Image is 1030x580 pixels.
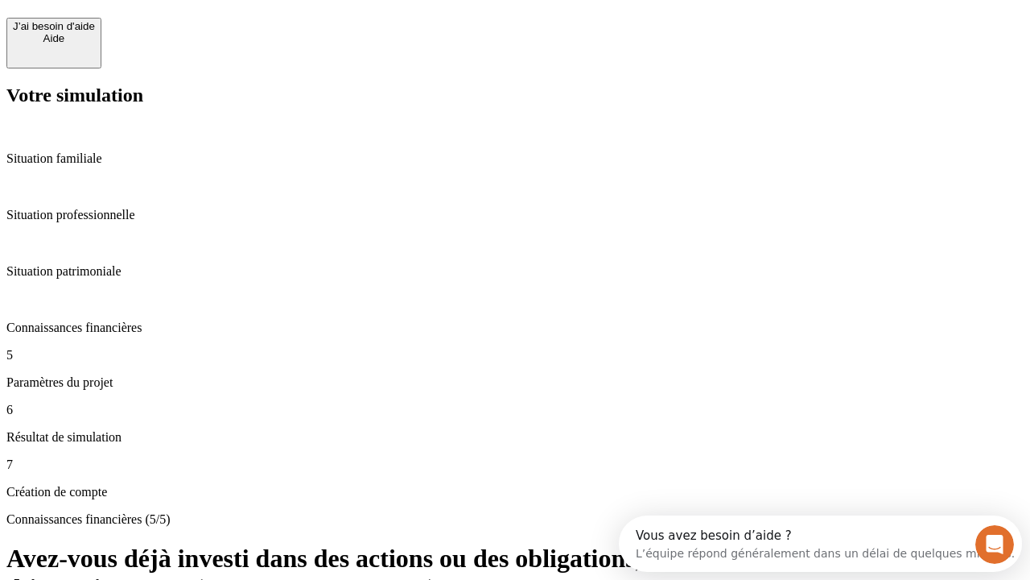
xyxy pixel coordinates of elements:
[975,525,1014,564] iframe: Intercom live chat
[13,32,95,44] div: Aide
[17,14,396,27] div: Vous avez besoin d’aide ?
[6,264,1024,279] p: Situation patrimoniale
[6,512,1024,527] p: Connaissances financières (5/5)
[6,208,1024,222] p: Situation professionnelle
[17,27,396,43] div: L’équipe répond généralement dans un délai de quelques minutes.
[6,458,1024,472] p: 7
[6,151,1024,166] p: Situation familiale
[6,321,1024,335] p: Connaissances financières
[6,18,101,68] button: J’ai besoin d'aideAide
[6,375,1024,390] p: Paramètres du projet
[6,348,1024,362] p: 5
[619,516,1022,572] iframe: Intercom live chat discovery launcher
[6,403,1024,417] p: 6
[13,20,95,32] div: J’ai besoin d'aide
[6,6,443,51] div: Ouvrir le Messenger Intercom
[6,430,1024,445] p: Résultat de simulation
[6,485,1024,499] p: Création de compte
[6,85,1024,106] h2: Votre simulation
